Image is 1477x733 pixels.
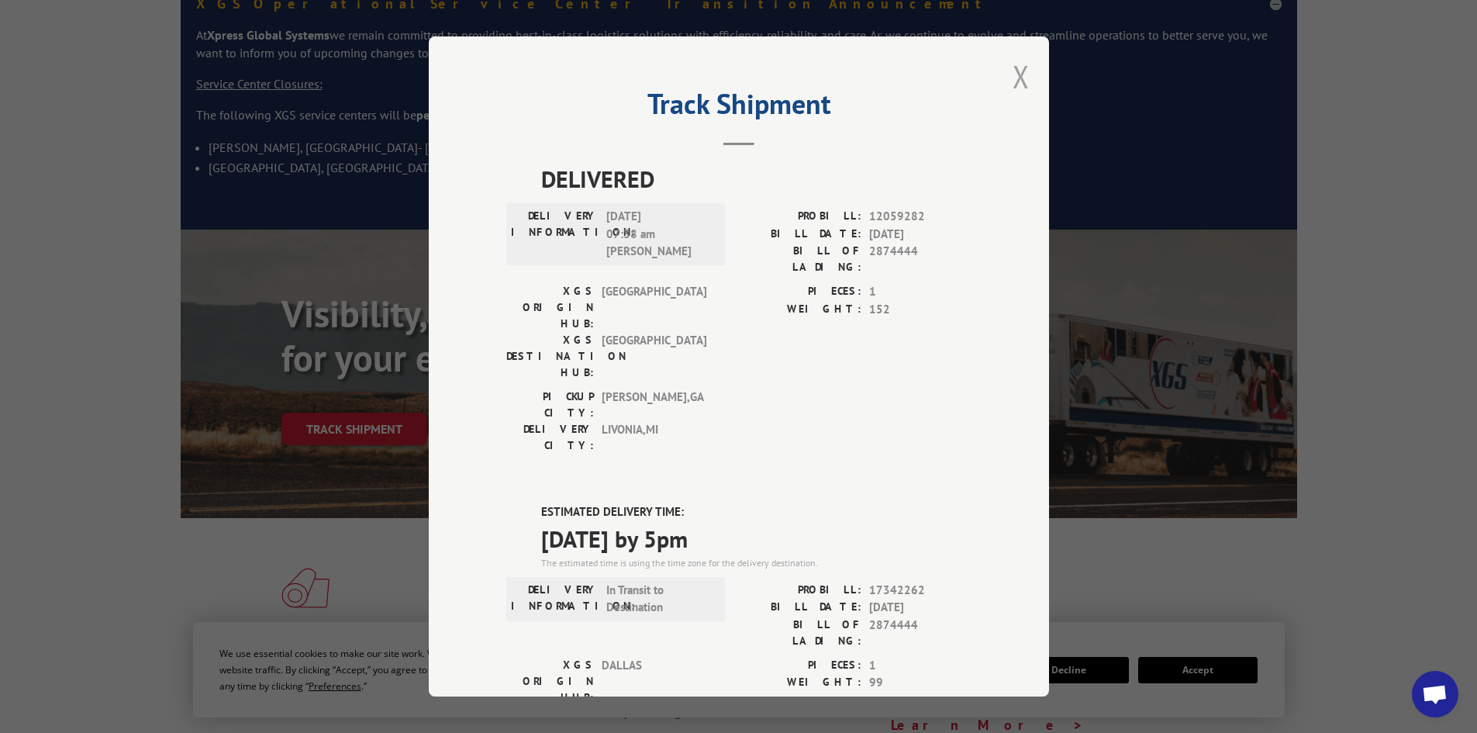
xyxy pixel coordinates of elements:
span: In Transit to Destination [606,582,711,617]
h2: Track Shipment [506,93,971,123]
label: XGS ORIGIN HUB: [506,657,594,706]
span: [DATE] [869,599,971,617]
label: DELIVERY INFORMATION: [511,208,599,261]
label: XGS ORIGIN HUB: [506,283,594,332]
label: PROBILL: [739,208,861,226]
span: [PERSON_NAME] , GA [602,389,706,421]
span: [DATE] by 5pm [541,521,971,556]
span: 12059282 [869,208,971,226]
a: Open chat [1412,671,1458,717]
span: LIVONIA , MI [602,421,706,454]
label: XGS DESTINATION HUB: [506,332,594,381]
span: 1 [869,283,971,301]
span: DALLAS [602,657,706,706]
button: Close modal [1013,56,1030,97]
label: BILL DATE: [739,226,861,244]
label: BILL DATE: [739,599,861,617]
label: WEIGHT: [739,301,861,319]
label: BILL OF LADING: [739,243,861,275]
span: 1 [869,657,971,675]
label: ESTIMATED DELIVERY TIME: [541,503,971,521]
span: DELIVERED [541,161,971,196]
label: PIECES: [739,283,861,301]
span: 99 [869,674,971,692]
label: PIECES: [739,657,861,675]
span: 2874444 [869,617,971,649]
label: DELIVERY INFORMATION: [511,582,599,617]
label: BILL OF LADING: [739,617,861,649]
span: 152 [869,301,971,319]
span: [GEOGRAPHIC_DATA] [602,283,706,332]
span: 2874444 [869,243,971,275]
label: WEIGHT: [739,674,861,692]
label: PICKUP CITY: [506,389,594,421]
label: PROBILL: [739,582,861,600]
div: The estimated time is using the time zone for the delivery destination. [541,556,971,570]
span: [DATE] 07:38 am [PERSON_NAME] [606,208,711,261]
span: [DATE] [869,226,971,244]
label: DELIVERY CITY: [506,421,594,454]
span: [GEOGRAPHIC_DATA] [602,332,706,381]
span: 17342262 [869,582,971,600]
